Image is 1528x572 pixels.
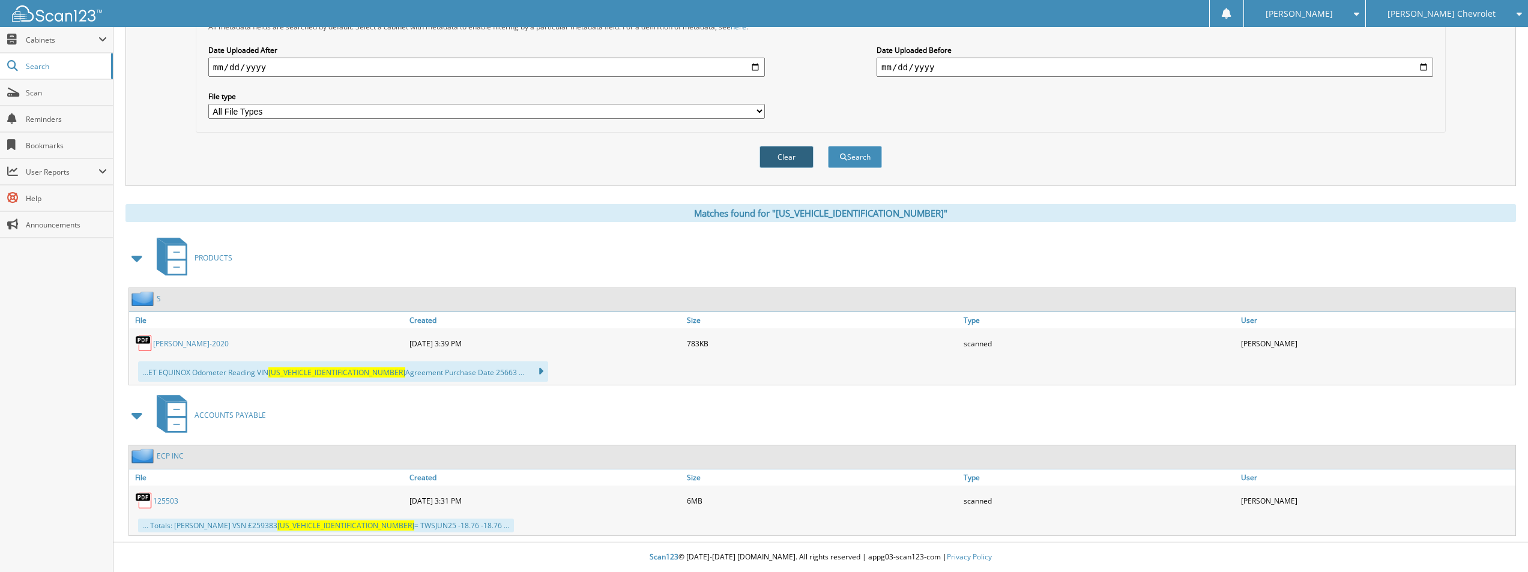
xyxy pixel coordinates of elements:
[149,234,232,281] a: PRODUCTS
[129,312,406,328] a: File
[26,220,107,230] span: Announcements
[1238,312,1515,328] a: User
[26,61,105,71] span: Search
[877,58,1433,77] input: end
[1238,489,1515,513] div: [PERSON_NAME]
[26,140,107,151] span: Bookmarks
[208,58,765,77] input: start
[277,520,414,531] span: [US_VEHICLE_IDENTIFICATION_NUMBER]
[961,489,1238,513] div: scanned
[684,312,961,328] a: Size
[406,331,684,355] div: [DATE] 3:39 PM
[129,469,406,486] a: File
[26,35,98,45] span: Cabinets
[406,312,684,328] a: Created
[406,489,684,513] div: [DATE] 3:31 PM
[1468,514,1528,572] iframe: Chat Widget
[153,339,229,349] a: [PERSON_NAME]-2020
[208,91,765,101] label: File type
[684,331,961,355] div: 783KB
[1388,10,1496,17] span: [PERSON_NAME] Chevrolet
[131,448,157,463] img: folder2.png
[26,167,98,177] span: User Reports
[135,492,153,510] img: PDF.png
[1238,331,1515,355] div: [PERSON_NAME]
[1266,10,1333,17] span: [PERSON_NAME]
[138,361,548,382] div: ...ET EQUINOX Odometer Reading VIN Agreement Purchase Date 25663 ...
[26,193,107,203] span: Help
[1238,469,1515,486] a: User
[153,496,178,506] a: 125503
[26,114,107,124] span: Reminders
[828,146,882,168] button: Search
[406,469,684,486] a: Created
[877,45,1433,55] label: Date Uploaded Before
[138,519,514,532] div: ... Totals: [PERSON_NAME] VSN £259383 = TWSJUN25 -18.76 -18.76 ...
[157,294,161,304] a: S
[149,391,266,439] a: ACCOUNTS PAYABLE
[961,331,1238,355] div: scanned
[208,45,765,55] label: Date Uploaded After
[650,552,678,562] span: Scan123
[759,146,814,168] button: Clear
[135,334,153,352] img: PDF.png
[195,253,232,263] span: PRODUCTS
[684,469,961,486] a: Size
[684,489,961,513] div: 6MB
[157,451,184,461] a: ECP INC
[113,543,1528,572] div: © [DATE]-[DATE] [DOMAIN_NAME]. All rights reserved | appg03-scan123-com |
[195,410,266,420] span: ACCOUNTS PAYABLE
[947,552,992,562] a: Privacy Policy
[12,5,102,22] img: scan123-logo-white.svg
[961,469,1238,486] a: Type
[961,312,1238,328] a: Type
[26,88,107,98] span: Scan
[131,291,157,306] img: folder2.png
[268,367,405,378] span: [US_VEHICLE_IDENTIFICATION_NUMBER]
[125,204,1516,222] div: Matches found for "[US_VEHICLE_IDENTIFICATION_NUMBER]"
